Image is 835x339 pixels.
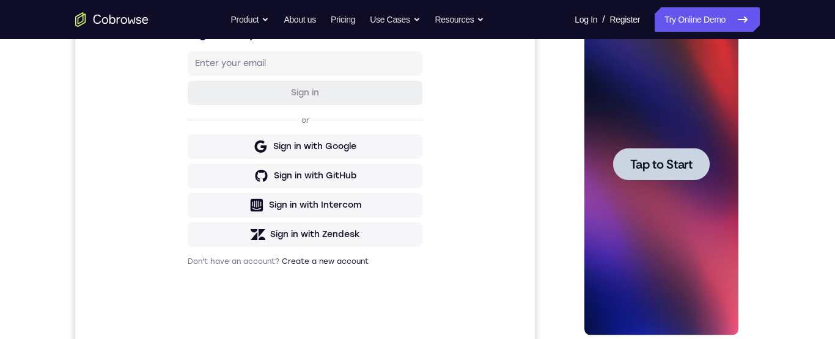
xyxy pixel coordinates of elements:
button: Sign in with Intercom [112,252,347,277]
a: Log In [575,7,597,32]
div: Sign in with Intercom [194,258,286,271]
div: Sign in with Zendesk [195,288,285,300]
a: About us [284,7,315,32]
button: Sign in [112,140,347,164]
button: Sign in with Zendesk [112,282,347,306]
a: Go to the home page [75,12,149,27]
input: Enter your email [120,117,340,129]
button: Resources [435,7,485,32]
button: Use Cases [370,7,420,32]
button: Sign in with GitHub [112,223,347,247]
span: / [602,12,605,27]
a: Create a new account [207,316,293,325]
a: Try Online Demo [655,7,760,32]
p: Don't have an account? [112,316,347,326]
button: Product [231,7,270,32]
h1: Sign in to your account [112,84,347,101]
span: Tap to Start [55,174,117,186]
a: Register [610,7,640,32]
div: Sign in with GitHub [199,229,281,241]
div: Sign in with Google [198,200,281,212]
a: Pricing [331,7,355,32]
button: Sign in with Google [112,194,347,218]
button: Tap to Start [38,164,134,196]
p: or [224,175,237,184]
